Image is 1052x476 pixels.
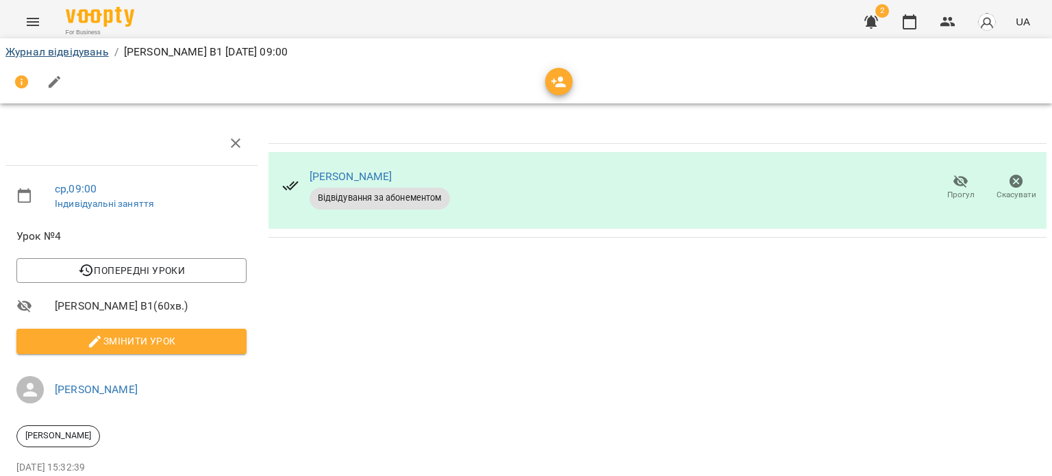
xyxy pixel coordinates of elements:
[55,198,154,209] a: Індивідуальні заняття
[55,298,247,314] span: [PERSON_NAME] В1 ( 60 хв. )
[124,44,288,60] p: [PERSON_NAME] В1 [DATE] 09:00
[310,170,392,183] a: [PERSON_NAME]
[114,44,118,60] li: /
[1010,9,1036,34] button: UA
[16,228,247,245] span: Урок №4
[27,262,236,279] span: Попередні уроки
[5,45,109,58] a: Журнал відвідувань
[17,429,99,442] span: [PERSON_NAME]
[55,182,97,195] a: ср , 09:00
[66,28,134,37] span: For Business
[977,12,997,32] img: avatar_s.png
[1016,14,1030,29] span: UA
[933,168,988,207] button: Прогул
[310,192,450,204] span: Відвідування за абонементом
[16,5,49,38] button: Menu
[988,168,1044,207] button: Скасувати
[16,425,100,447] div: [PERSON_NAME]
[875,4,889,18] span: 2
[16,461,247,475] p: [DATE] 15:32:39
[16,258,247,283] button: Попередні уроки
[5,44,1047,60] nav: breadcrumb
[947,189,975,201] span: Прогул
[27,333,236,349] span: Змінити урок
[16,329,247,353] button: Змінити урок
[66,7,134,27] img: Voopty Logo
[55,383,138,396] a: [PERSON_NAME]
[997,189,1036,201] span: Скасувати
